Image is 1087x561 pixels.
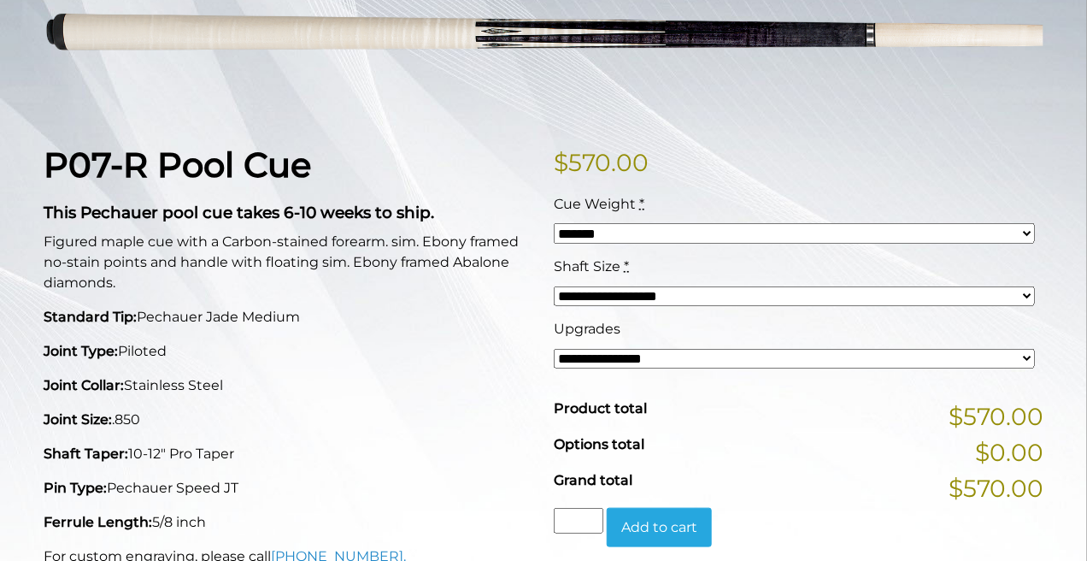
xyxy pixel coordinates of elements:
[554,321,620,337] span: Upgrades
[44,144,311,186] strong: P07-R Pool Cue
[949,470,1043,506] span: $570.00
[44,512,533,533] p: 5/8 inch
[44,444,533,464] p: 10-12" Pro Taper
[554,400,647,416] span: Product total
[44,309,137,325] strong: Standard Tip:
[554,148,649,177] bdi: 570.00
[949,399,1043,434] span: $570.00
[44,410,533,430] p: .850
[554,472,632,488] span: Grand total
[607,508,712,547] button: Add to cart
[554,436,644,452] span: Options total
[44,307,533,328] p: Pechauer Jade Medium
[44,341,533,362] p: Piloted
[44,478,533,499] p: Pechauer Speed JT
[44,514,152,530] strong: Ferrule Length:
[554,258,620,275] span: Shaft Size
[44,203,434,222] strong: This Pechauer pool cue takes 6-10 weeks to ship.
[44,343,118,359] strong: Joint Type:
[624,258,629,275] abbr: required
[44,411,112,428] strong: Joint Size:
[44,375,533,396] p: Stainless Steel
[554,148,568,177] span: $
[554,508,603,534] input: Product quantity
[975,434,1043,470] span: $0.00
[44,377,124,393] strong: Joint Collar:
[554,196,636,212] span: Cue Weight
[44,232,533,293] p: Figured maple cue with a Carbon-stained forearm. sim. Ebony framed no-stain points and handle wit...
[44,480,107,496] strong: Pin Type:
[44,446,128,462] strong: Shaft Taper:
[639,196,644,212] abbr: required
